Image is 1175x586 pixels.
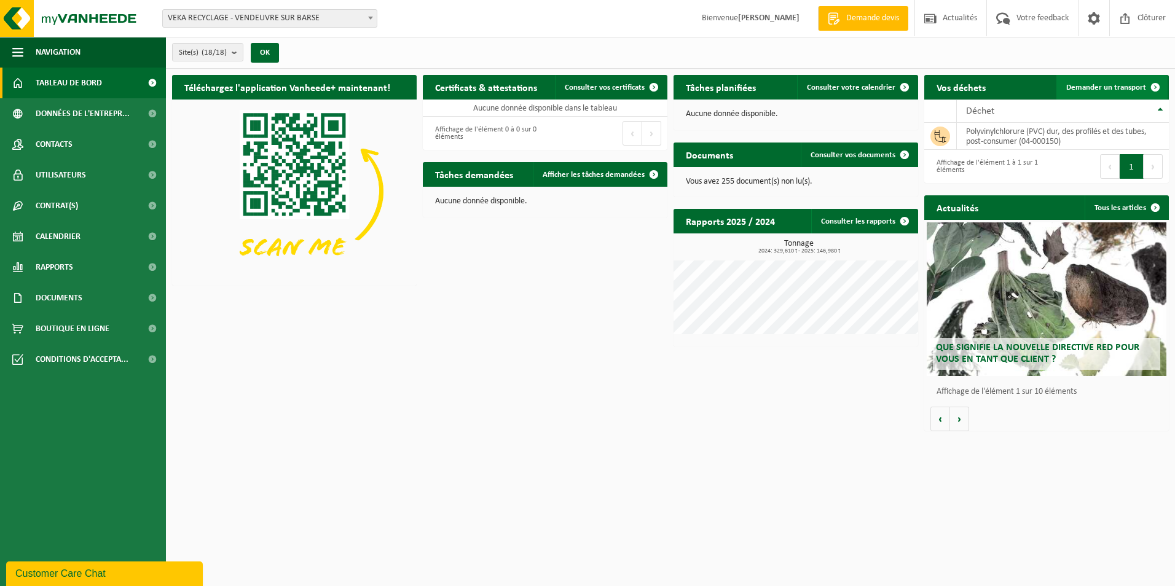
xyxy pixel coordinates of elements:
[966,106,994,116] span: Déchet
[36,129,73,160] span: Contacts
[6,559,205,586] iframe: chat widget
[36,221,81,252] span: Calendrier
[924,195,991,219] h2: Actualités
[1100,154,1120,179] button: Previous
[950,407,969,431] button: Volgende
[435,197,655,206] p: Aucune donnée disponible.
[674,75,768,99] h2: Tâches planifiées
[642,121,661,146] button: Next
[957,123,1169,150] td: polyvinylchlorure (PVC) dur, des profilés et des tubes, post-consumer (04-000150)
[811,151,895,159] span: Consulter vos documents
[36,283,82,313] span: Documents
[36,252,73,283] span: Rapports
[686,178,906,186] p: Vous avez 255 document(s) non lu(s).
[202,49,227,57] count: (18/18)
[423,75,549,99] h2: Certificats & attestations
[797,75,917,100] a: Consulter votre calendrier
[937,388,1163,396] p: Affichage de l'élément 1 sur 10 éléments
[843,12,902,25] span: Demande devis
[1144,154,1163,179] button: Next
[680,248,918,254] span: 2024: 329,610 t - 2025: 146,980 t
[1056,75,1168,100] a: Demander un transport
[36,37,81,68] span: Navigation
[930,153,1040,180] div: Affichage de l'élément 1 à 1 sur 1 éléments
[36,313,109,344] span: Boutique en ligne
[930,407,950,431] button: Vorige
[172,75,403,99] h2: Téléchargez l'application Vanheede+ maintenant!
[543,171,645,179] span: Afficher les tâches demandées
[172,43,243,61] button: Site(s)(18/18)
[36,190,78,221] span: Contrat(s)
[423,162,525,186] h2: Tâches demandées
[429,120,539,147] div: Affichage de l'élément 0 à 0 sur 0 éléments
[738,14,800,23] strong: [PERSON_NAME]
[36,344,128,375] span: Conditions d'accepta...
[1085,195,1168,220] a: Tous les articles
[811,209,917,233] a: Consulter les rapports
[423,100,667,117] td: Aucune donnée disponible dans le tableau
[927,222,1166,376] a: Que signifie la nouvelle directive RED pour vous en tant que client ?
[162,9,377,28] span: VEKA RECYCLAGE - VENDEUVRE SUR BARSE
[36,68,102,98] span: Tableau de bord
[533,162,666,187] a: Afficher les tâches demandées
[172,100,417,283] img: Download de VHEPlus App
[163,10,377,27] span: VEKA RECYCLAGE - VENDEUVRE SUR BARSE
[818,6,908,31] a: Demande devis
[801,143,917,167] a: Consulter vos documents
[36,98,130,129] span: Données de l'entrepr...
[623,121,642,146] button: Previous
[1120,154,1144,179] button: 1
[924,75,998,99] h2: Vos déchets
[680,240,918,254] h3: Tonnage
[674,209,787,233] h2: Rapports 2025 / 2024
[251,43,279,63] button: OK
[565,84,645,92] span: Consulter vos certificats
[1066,84,1146,92] span: Demander un transport
[179,44,227,62] span: Site(s)
[674,143,745,166] h2: Documents
[807,84,895,92] span: Consulter votre calendrier
[555,75,666,100] a: Consulter vos certificats
[36,160,86,190] span: Utilisateurs
[936,343,1139,364] span: Que signifie la nouvelle directive RED pour vous en tant que client ?
[686,110,906,119] p: Aucune donnée disponible.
